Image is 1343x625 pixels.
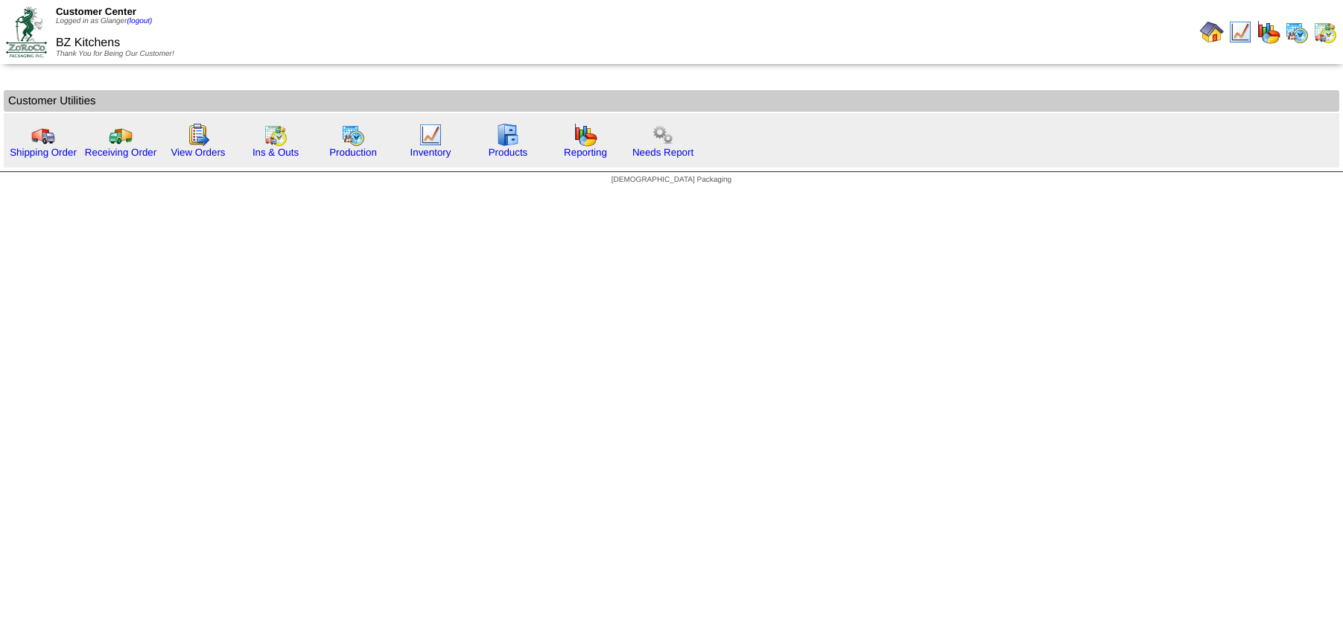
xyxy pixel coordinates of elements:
img: calendarinout.gif [264,123,288,147]
img: cabinet.gif [496,123,520,147]
img: ZoRoCo_Logo(Green%26Foil)%20jpg.webp [6,7,47,57]
span: Customer Center [56,6,136,17]
img: graph.gif [574,123,597,147]
img: workorder.gif [186,123,210,147]
img: calendarprod.gif [341,123,365,147]
a: Ins & Outs [253,147,299,158]
img: home.gif [1200,20,1224,44]
span: Thank You for Being Our Customer! [56,50,174,58]
span: BZ Kitchens [56,37,120,49]
img: workflow.png [651,123,675,147]
span: Logged in as Glanger [56,17,153,25]
img: truck.gif [31,123,55,147]
img: line_graph.gif [1228,20,1252,44]
img: truck2.gif [109,123,133,147]
img: calendarprod.gif [1285,20,1309,44]
a: Reporting [564,147,607,158]
td: Customer Utilities [4,90,1339,112]
a: (logout) [127,17,153,25]
img: graph.gif [1257,20,1280,44]
span: [DEMOGRAPHIC_DATA] Packaging [612,176,731,184]
a: Receiving Order [85,147,156,158]
a: Production [329,147,377,158]
img: line_graph.gif [419,123,442,147]
a: Shipping Order [10,147,77,158]
img: calendarinout.gif [1313,20,1337,44]
a: Needs Report [632,147,693,158]
a: Products [489,147,528,158]
a: View Orders [171,147,225,158]
a: Inventory [410,147,451,158]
